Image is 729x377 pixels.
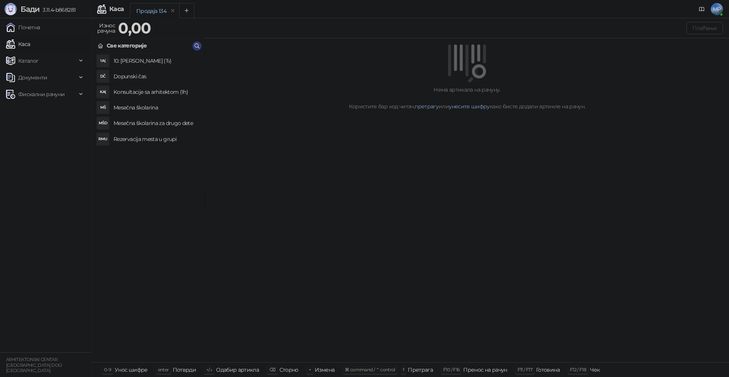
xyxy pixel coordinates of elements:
[97,133,109,145] div: RMU
[570,367,586,372] span: F12 / F18
[97,55,109,67] div: 1А(
[136,7,166,15] div: Продаја 134
[711,3,723,15] span: MP
[686,22,723,34] button: Плаћање
[104,367,111,372] span: 0-9
[463,365,507,375] div: Пренос на рачун
[158,367,169,372] span: enter
[109,6,124,12] div: Каса
[18,53,39,68] span: Каталог
[39,6,76,13] span: 3.11.4-b868281
[97,117,109,129] div: MŠD
[5,3,17,15] img: Logo
[279,365,298,375] div: Сторно
[107,41,147,50] div: Све категорије
[118,19,151,37] strong: 0,00
[206,367,212,372] span: ↑/↓
[18,87,65,102] span: Фискални рачуни
[179,3,194,18] button: Add tab
[114,55,199,67] h4: 10: [PERSON_NAME] (Ђ)
[168,8,178,14] button: remove
[415,103,439,110] a: претрагу
[114,101,199,114] h4: Mesečna školarina
[408,365,433,375] div: Претрага
[403,367,404,372] span: f
[173,365,196,375] div: Потврди
[114,133,199,145] h4: Rezervacija mesta u grupi
[21,5,39,14] span: Бади
[92,53,205,362] div: grid
[216,365,259,375] div: Одабир артикла
[18,70,47,85] span: Документи
[345,367,395,372] span: ⌘ command / ⌃ control
[443,367,459,372] span: F10 / F16
[115,365,148,375] div: Унос шифре
[309,367,311,372] span: +
[114,86,199,98] h4: Konsultacije sa arhitektom (1h)
[96,21,117,36] div: Износ рачуна
[696,3,708,15] a: Документација
[97,101,109,114] div: MŠ
[97,86,109,98] div: KA(
[590,365,600,375] div: Чек
[6,357,62,373] small: ARHITEKTONSKI CENTAR [GEOGRAPHIC_DATA] DOO [GEOGRAPHIC_DATA]
[214,86,720,111] div: Нема артикала на рачуну. Користите бар код читач, или како бисте додали артикле на рачун.
[114,117,199,129] h4: Mesečna školarina za drugo dete
[269,367,275,372] span: ⌫
[315,365,335,375] div: Измена
[518,367,532,372] span: F11 / F17
[114,70,199,82] h4: Dopunski čas
[449,103,490,110] a: унесите шифру
[6,36,30,52] a: Каса
[6,20,40,35] a: Почетна
[536,365,560,375] div: Готовина
[97,70,109,82] div: DČ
